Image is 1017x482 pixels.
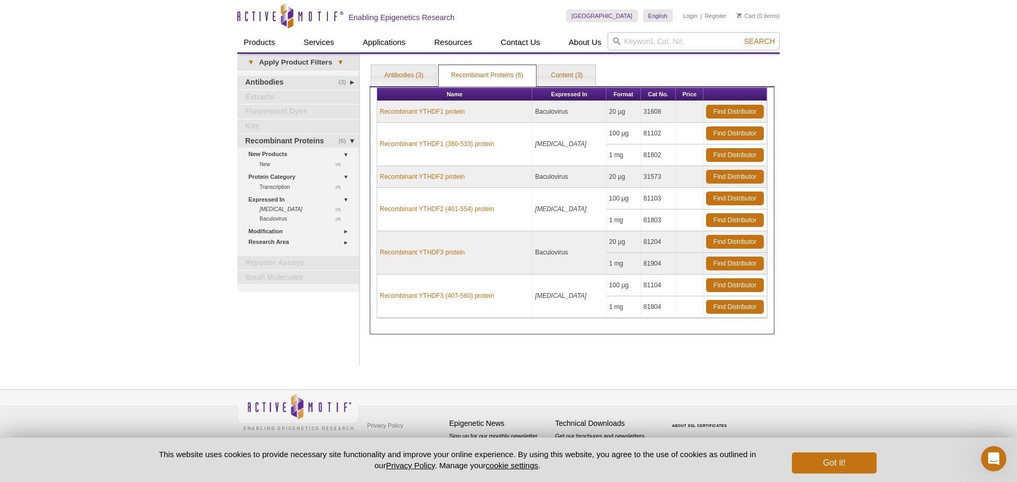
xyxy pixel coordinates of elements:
a: Find Distributor [706,148,764,162]
span: (4) [335,160,346,169]
a: English [643,10,673,22]
span: Search [744,37,775,46]
th: Name [377,88,532,101]
a: Find Distributor [706,192,764,205]
a: Small Molecules [237,271,359,285]
a: Recombinant YTHDF3 (407-560) protein [380,291,494,301]
a: Login [683,12,698,20]
td: Baculovirus [532,166,606,188]
a: Resources [428,32,479,52]
a: Antibodies (3) [371,65,436,86]
span: (5) [335,183,346,192]
td: 81103 [641,188,676,210]
i: [MEDICAL_DATA] [535,140,586,148]
a: Find Distributor [706,213,764,227]
i: [MEDICAL_DATA] [260,206,302,212]
a: Recombinant Proteins (6) [439,65,536,86]
a: Recombinant YTHDF2 (401-554) protein [380,204,494,214]
td: 100 µg [606,123,641,144]
td: 81802 [641,144,676,166]
a: Find Distributor [706,235,764,249]
a: ▾Apply Product Filters▾ [237,54,359,71]
span: (3) [335,205,346,214]
a: New Products [248,149,353,160]
td: 81804 [641,296,676,318]
a: Find Distributor [706,105,764,119]
a: Recombinant YTHDF3 protein [380,248,465,257]
a: Find Distributor [706,278,764,292]
td: 20 µg [606,101,641,123]
p: This website uses cookies to provide necessary site functionality and improve your online experie... [140,449,774,471]
h4: Epigenetic News [449,419,550,428]
a: (4)New [260,160,346,169]
iframe: Intercom live chat [981,446,1006,471]
td: 20 µg [606,166,641,188]
td: 81204 [641,231,676,253]
p: Sign up for our monthly newsletter highlighting recent publications in the field of epigenetics. [449,432,550,468]
a: [GEOGRAPHIC_DATA] [566,10,638,22]
td: 1 mg [606,253,641,275]
a: Reporter Assays [237,256,359,270]
th: Expressed In [532,88,606,101]
a: (5)Transcription [260,183,346,192]
span: ▾ [243,58,259,67]
a: (6)Recombinant Proteins [237,134,359,148]
input: Keyword, Cat. No. [608,32,780,50]
span: ▾ [332,58,349,67]
a: (3) [MEDICAL_DATA] [260,205,346,214]
td: 31608 [641,101,676,123]
li: (0 items) [737,10,780,22]
a: Applications [356,32,412,52]
th: Format [606,88,641,101]
a: Recombinant YTHDF1 protein [380,107,465,116]
h4: Technical Downloads [555,419,656,428]
th: Price [676,88,703,101]
a: Contact Us [494,32,546,52]
td: 31573 [641,166,676,188]
td: 81104 [641,275,676,296]
td: 100 µg [606,275,641,296]
a: Fluorescent Dyes [237,105,359,119]
img: Your Cart [737,13,742,18]
i: [MEDICAL_DATA] [535,205,586,213]
a: ABOUT SSL CERTIFICATES [672,424,727,428]
p: Get our brochures and newsletters, or request them by mail. [555,432,656,459]
a: Privacy Policy [386,461,435,470]
td: 81803 [641,210,676,231]
button: Search [741,37,778,46]
a: Find Distributor [706,257,764,270]
i: [MEDICAL_DATA] [535,292,586,299]
a: (3)Antibodies [237,76,359,89]
button: cookie settings [486,461,538,470]
a: Expressed In [248,194,353,205]
td: 81904 [641,253,676,275]
td: 20 µg [606,231,641,253]
td: Baculovirus [532,231,606,275]
a: Privacy Policy [364,417,406,433]
td: Baculovirus [532,101,606,123]
a: Products [237,32,281,52]
a: Recombinant YTHDF1 (380-533) protein [380,139,494,149]
table: Click to Verify - This site chose Symantec SSL for secure e-commerce and confidential communicati... [661,408,741,432]
li: | [700,10,702,22]
a: Cart [737,12,755,20]
span: (3) [338,76,352,89]
a: Find Distributor [706,126,764,140]
a: Find Distributor [706,300,764,314]
span: (3) [335,214,346,223]
h2: Enabling Epigenetics Research [349,13,454,22]
a: Modification [248,226,353,237]
a: Register [704,12,726,20]
td: 1 mg [606,144,641,166]
img: Active Motif, [237,390,359,433]
a: Kits [237,120,359,133]
a: About Us [563,32,608,52]
button: Got it! [792,452,877,474]
a: Find Distributor [706,170,764,184]
td: 81102 [641,123,676,144]
a: Recombinant YTHDF2 protein [380,172,465,181]
span: (6) [338,134,352,148]
a: (3)Baculovirus [260,214,346,223]
a: Research Area [248,237,353,248]
td: 1 mg [606,296,641,318]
